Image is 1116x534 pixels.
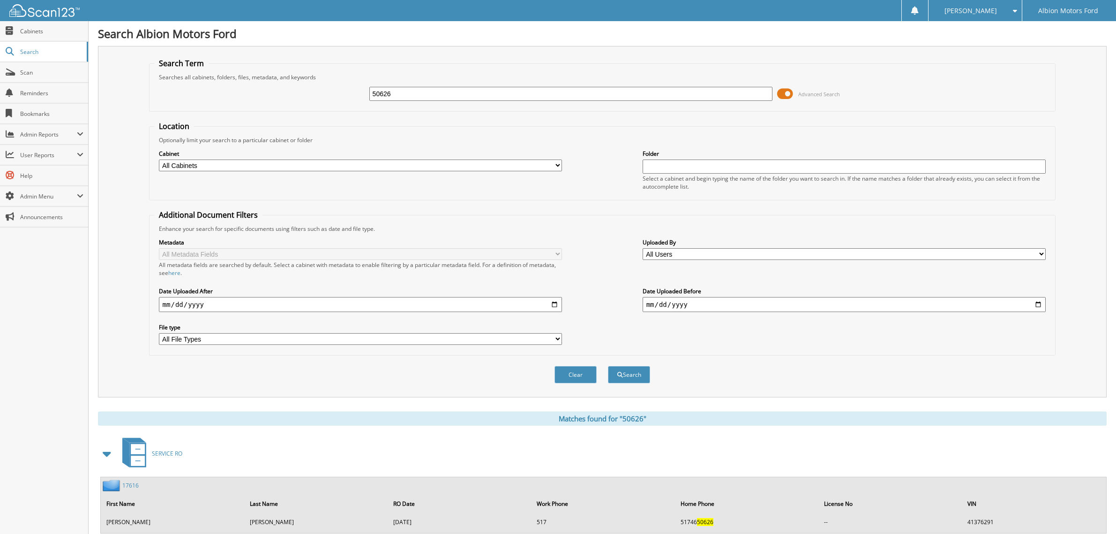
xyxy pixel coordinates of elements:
[245,514,388,530] td: [PERSON_NAME]
[152,450,182,458] span: SERVICE RO
[245,494,388,513] th: Last Name
[20,110,83,118] span: Bookmarks
[98,412,1107,426] div: Matches found for "50626"
[154,225,1051,233] div: Enhance your search for specific documents using filters such as date and file type.
[643,150,1046,158] label: Folder
[159,323,562,331] label: File type
[963,514,1105,530] td: 41376291
[697,518,713,526] span: 50626
[532,514,674,530] td: 517
[20,89,83,97] span: Reminders
[117,435,182,472] a: SERVICE RO
[102,514,244,530] td: [PERSON_NAME]
[532,494,674,513] th: Work Phone
[798,91,840,98] span: Advanced Search
[676,494,818,513] th: Home Phone
[819,494,962,513] th: License No
[103,480,122,491] img: folder2.png
[9,4,80,17] img: scan123-logo-white.svg
[154,73,1051,81] div: Searches all cabinets, folders, files, metadata, and keywords
[20,130,77,138] span: Admin Reports
[20,192,77,200] span: Admin Menu
[154,58,209,69] legend: Search Term
[20,172,83,180] span: Help
[122,481,139,489] a: 17616
[159,150,562,158] label: Cabinet
[643,297,1046,312] input: end
[154,136,1051,144] div: Optionally limit your search to a particular cabinet or folder
[159,261,562,277] div: All metadata fields are searched by default. Select a cabinet with metadata to enable filtering b...
[643,287,1046,295] label: Date Uploaded Before
[159,297,562,312] input: start
[20,69,83,76] span: Scan
[944,8,997,14] span: [PERSON_NAME]
[154,121,194,131] legend: Location
[676,514,818,530] td: 51746
[20,213,83,221] span: Announcements
[643,175,1046,191] div: Select a cabinet and begin typing the name of the folder you want to search in. If the name match...
[159,238,562,246] label: Metadata
[168,269,180,277] a: here
[1038,8,1098,14] span: Albion Motors Ford
[159,287,562,295] label: Date Uploaded After
[554,366,597,383] button: Clear
[963,494,1105,513] th: VIN
[20,48,82,56] span: Search
[389,494,531,513] th: RO Date
[819,514,962,530] td: --
[608,366,650,383] button: Search
[20,151,77,159] span: User Reports
[154,210,262,220] legend: Additional Document Filters
[20,27,83,35] span: Cabinets
[389,514,531,530] td: [DATE]
[98,26,1107,41] h1: Search Albion Motors Ford
[102,494,244,513] th: First Name
[643,238,1046,246] label: Uploaded By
